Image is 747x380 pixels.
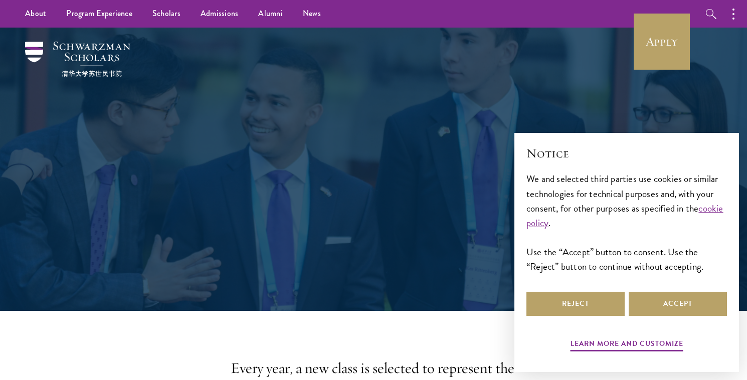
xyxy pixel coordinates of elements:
button: Learn more and customize [571,337,683,353]
div: We and selected third parties use cookies or similar technologies for technical purposes and, wit... [526,171,727,273]
a: Apply [634,14,690,70]
button: Accept [629,292,727,316]
img: Schwarzman Scholars [25,42,130,77]
h2: Notice [526,145,727,162]
button: Reject [526,292,625,316]
a: cookie policy [526,201,723,230]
